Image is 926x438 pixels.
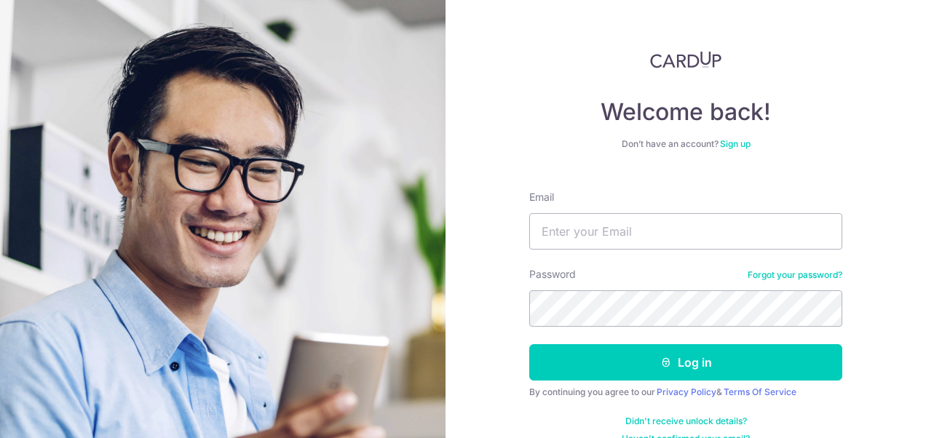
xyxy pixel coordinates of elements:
input: Enter your Email [529,213,842,250]
button: Log in [529,344,842,381]
a: Forgot your password? [748,269,842,281]
a: Terms Of Service [724,386,796,397]
a: Didn't receive unlock details? [625,415,747,427]
div: Don’t have an account? [529,138,842,150]
a: Privacy Policy [657,386,716,397]
div: By continuing you agree to our & [529,386,842,398]
img: CardUp Logo [650,51,721,68]
label: Password [529,267,576,282]
label: Email [529,190,554,204]
h4: Welcome back! [529,97,842,127]
a: Sign up [720,138,751,149]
